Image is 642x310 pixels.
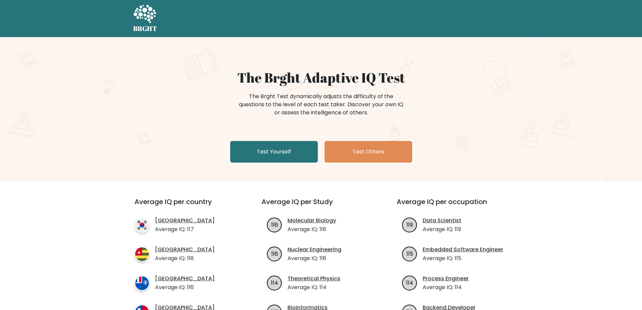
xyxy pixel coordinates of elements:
[271,279,278,286] text: 114
[287,275,340,283] a: Theoretical Physics
[406,221,413,228] text: 119
[271,221,278,228] text: 116
[155,283,215,291] p: Average IQ: 116
[423,283,469,291] p: Average IQ: 114
[134,247,150,262] img: country
[423,217,461,225] a: Data Scientist
[155,217,215,225] a: [GEOGRAPHIC_DATA]
[423,246,503,254] a: Embedded Software Engineer
[237,92,405,117] div: The Brght Test dynamically adjusts the difficulty of the questions to the level of each test take...
[406,279,413,286] text: 114
[287,254,341,262] p: Average IQ: 116
[325,141,412,163] a: Test Others
[133,3,157,34] a: BRGHT
[287,217,336,225] a: Molecular Biology
[423,225,461,233] p: Average IQ: 119
[423,254,503,262] p: Average IQ: 115
[287,246,341,254] a: Nuclear Engineering
[134,198,237,214] h3: Average IQ per country
[287,225,336,233] p: Average IQ: 116
[155,254,215,262] p: Average IQ: 116
[406,250,413,257] text: 115
[262,198,380,214] h3: Average IQ per Study
[287,283,340,291] p: Average IQ: 114
[134,218,150,233] img: country
[230,141,318,163] a: Test Yourself
[133,25,157,33] h5: BRGHT
[397,198,516,214] h3: Average IQ per occupation
[423,275,469,283] a: Process Engineer
[271,250,278,257] text: 116
[134,276,150,291] img: country
[155,225,215,233] p: Average IQ: 117
[155,246,215,254] a: [GEOGRAPHIC_DATA]
[155,275,215,283] a: [GEOGRAPHIC_DATA]
[157,69,486,86] h1: The Brght Adaptive IQ Test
